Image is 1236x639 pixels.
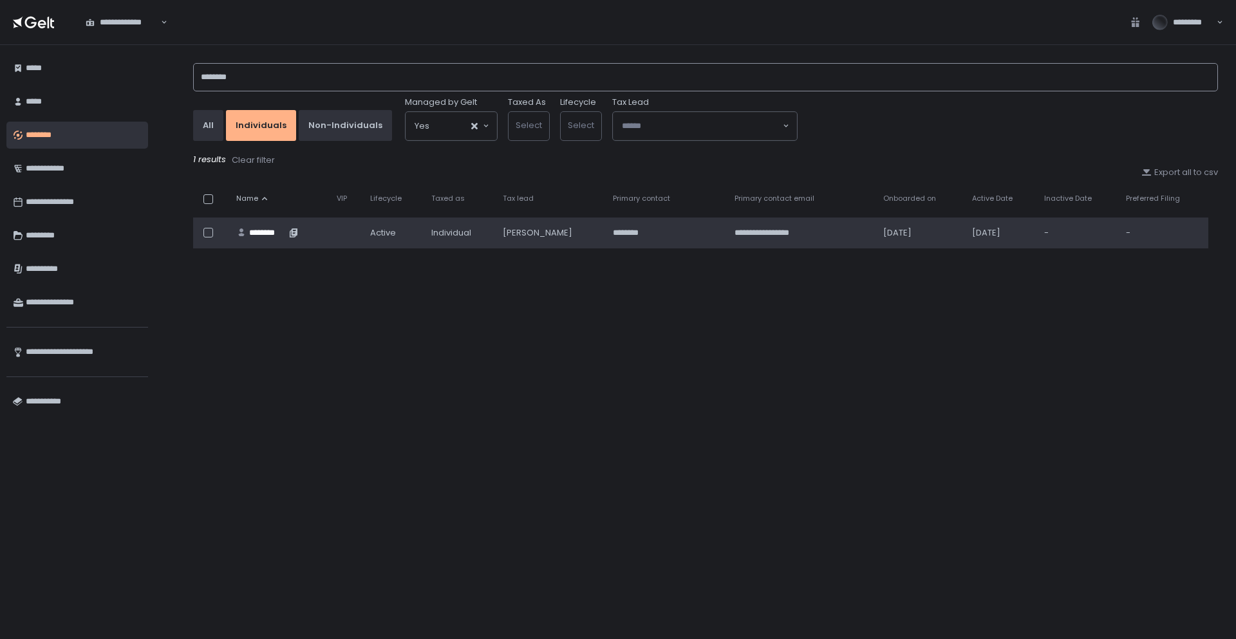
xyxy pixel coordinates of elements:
label: Taxed As [508,97,546,108]
span: Primary contact [613,194,670,203]
div: - [1044,227,1110,239]
div: Individuals [236,120,286,131]
span: Name [236,194,258,203]
span: Preferred Filing [1126,194,1180,203]
span: Primary contact email [735,194,814,203]
button: All [193,110,223,141]
div: Clear filter [232,154,275,166]
div: - [1126,227,1201,239]
div: Non-Individuals [308,120,382,131]
span: Onboarded on [883,194,936,203]
button: Non-Individuals [299,110,392,141]
div: [DATE] [883,227,956,239]
div: Search for option [406,112,497,140]
div: [PERSON_NAME] [503,227,597,239]
span: Managed by Gelt [405,97,477,108]
button: Export all to csv [1141,167,1218,178]
span: Active Date [972,194,1013,203]
div: All [203,120,214,131]
div: [DATE] [972,227,1029,239]
div: Individual [431,227,487,239]
span: Tax Lead [612,97,649,108]
span: Select [568,119,594,131]
label: Lifecycle [560,97,596,108]
button: Individuals [226,110,296,141]
input: Search for option [622,120,782,133]
span: active [370,227,396,239]
span: Inactive Date [1044,194,1092,203]
button: Clear filter [231,154,276,167]
button: Clear Selected [471,123,478,129]
div: 1 results [193,154,1218,167]
div: Search for option [77,9,167,36]
span: Yes [415,120,429,133]
span: Taxed as [431,194,465,203]
span: Select [516,119,542,131]
div: Search for option [613,112,797,140]
span: Lifecycle [370,194,402,203]
span: VIP [337,194,347,203]
input: Search for option [429,120,470,133]
span: Tax lead [503,194,534,203]
input: Search for option [159,16,160,29]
